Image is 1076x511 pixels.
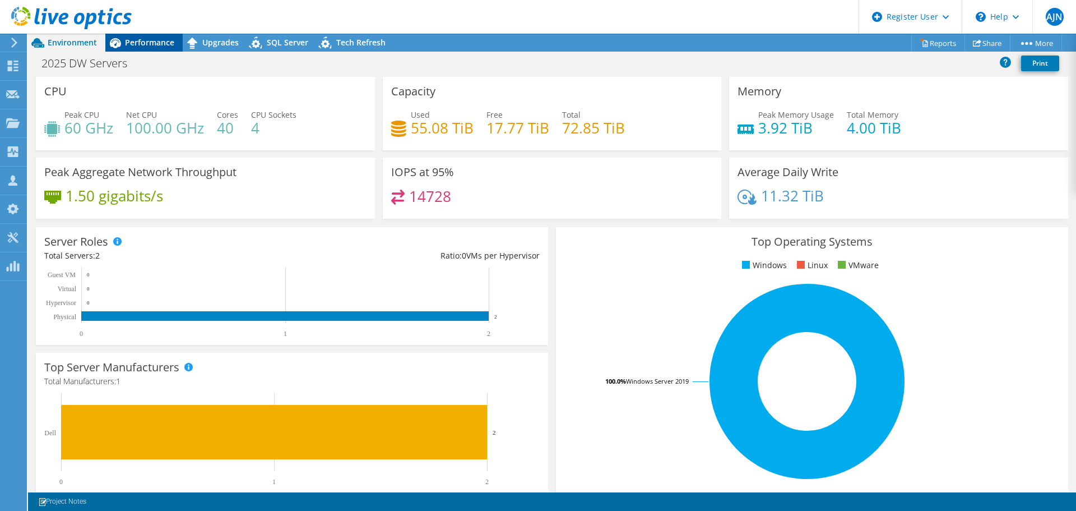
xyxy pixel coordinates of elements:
text: 0 [87,286,90,292]
h4: 72.85 TiB [562,122,625,134]
text: 2 [485,478,489,486]
text: 2 [487,330,490,338]
div: Total Servers: [44,250,292,262]
h3: Peak Aggregate Network Throughput [44,166,236,178]
span: Net CPU [126,109,157,120]
span: Total [562,109,581,120]
span: Free [486,109,503,120]
h4: 4.00 TiB [847,122,901,134]
h3: CPU [44,85,67,98]
span: Performance [125,37,174,48]
h4: 55.08 TiB [411,122,474,134]
text: Dell [44,429,56,437]
h4: 11.32 TiB [761,190,824,202]
text: 0 [87,272,90,278]
a: Reports [911,34,965,52]
li: Linux [794,259,828,271]
text: 1 [272,478,276,486]
h3: Top Operating Systems [564,236,1060,248]
h4: 4 [251,122,296,134]
text: 0 [80,330,83,338]
h4: 17.77 TiB [486,122,549,134]
span: AJN [1046,8,1064,26]
text: 0 [87,300,90,306]
text: Hypervisor [46,299,76,307]
span: Cores [217,109,238,120]
h3: Server Roles [44,236,108,248]
h3: Average Daily Write [738,166,838,178]
span: 0 [462,250,466,261]
span: Peak CPU [64,109,99,120]
span: 1 [116,376,120,386]
a: Print [1021,56,1059,71]
a: Project Notes [30,495,94,509]
text: 2 [494,314,497,320]
h4: 14728 [409,190,451,202]
text: Guest VM [48,271,76,279]
h3: Memory [738,85,781,98]
span: Peak Memory Usage [758,109,834,120]
span: SQL Server [267,37,308,48]
h1: 2025 DW Servers [36,57,145,70]
text: Virtual [58,285,77,293]
h3: IOPS at 95% [391,166,454,178]
span: Tech Refresh [336,37,386,48]
text: Physical [53,313,76,321]
h4: 60 GHz [64,122,113,134]
h4: 1.50 gigabits/s [66,190,163,202]
text: 1 [284,330,287,338]
h4: 100.00 GHz [126,122,204,134]
div: Ratio: VMs per Hypervisor [292,250,540,262]
h4: 40 [217,122,238,134]
h3: Capacity [391,85,435,98]
span: 2 [95,250,100,261]
h4: Total Manufacturers: [44,375,540,388]
span: Upgrades [202,37,239,48]
tspan: 100.0% [605,377,626,385]
text: 0 [59,478,63,486]
a: More [1010,34,1062,52]
h3: Top Server Manufacturers [44,361,179,374]
span: Total Memory [847,109,898,120]
li: Windows [739,259,787,271]
span: Environment [48,37,97,48]
li: VMware [835,259,879,271]
a: Share [964,34,1010,52]
tspan: Windows Server 2019 [626,377,689,385]
text: 2 [493,429,496,436]
span: Used [411,109,430,120]
h4: 3.92 TiB [758,122,834,134]
svg: \n [976,12,986,22]
span: CPU Sockets [251,109,296,120]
